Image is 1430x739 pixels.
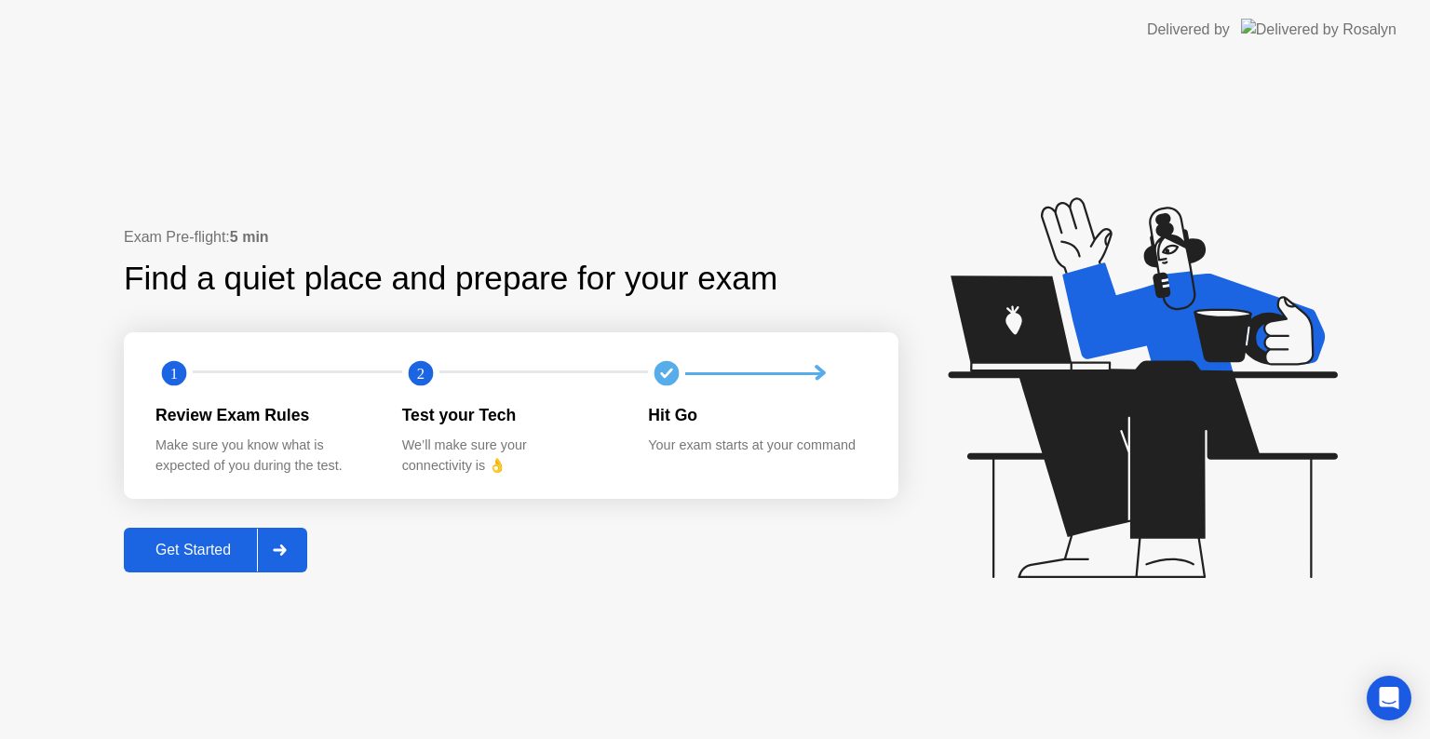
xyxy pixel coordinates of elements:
[1367,676,1411,720] div: Open Intercom Messenger
[170,365,178,383] text: 1
[124,528,307,572] button: Get Started
[230,229,269,245] b: 5 min
[402,403,619,427] div: Test your Tech
[1241,19,1396,40] img: Delivered by Rosalyn
[124,226,898,249] div: Exam Pre-flight:
[1147,19,1230,41] div: Delivered by
[155,436,372,476] div: Make sure you know what is expected of you during the test.
[155,403,372,427] div: Review Exam Rules
[417,365,425,383] text: 2
[129,542,257,558] div: Get Started
[648,403,865,427] div: Hit Go
[648,436,865,456] div: Your exam starts at your command
[124,254,780,303] div: Find a quiet place and prepare for your exam
[402,436,619,476] div: We’ll make sure your connectivity is 👌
